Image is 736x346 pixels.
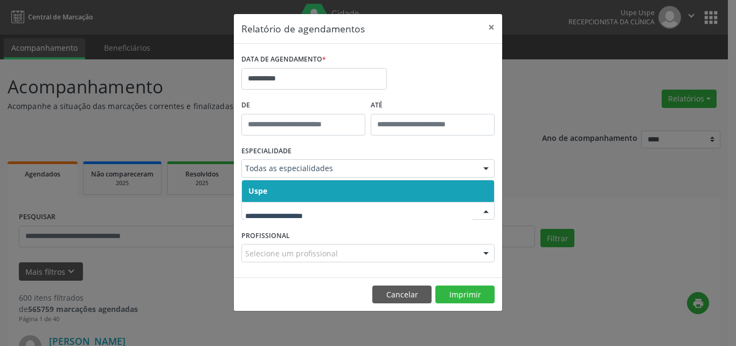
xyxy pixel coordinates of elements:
[245,248,338,259] span: Selecione um profissional
[481,14,502,40] button: Close
[371,97,495,114] label: ATÉ
[241,51,326,68] label: DATA DE AGENDAMENTO
[241,97,365,114] label: De
[245,163,473,174] span: Todas as especialidades
[372,286,432,304] button: Cancelar
[241,227,290,244] label: PROFISSIONAL
[435,286,495,304] button: Imprimir
[241,22,365,36] h5: Relatório de agendamentos
[248,186,267,196] span: Uspe
[241,143,291,160] label: ESPECIALIDADE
